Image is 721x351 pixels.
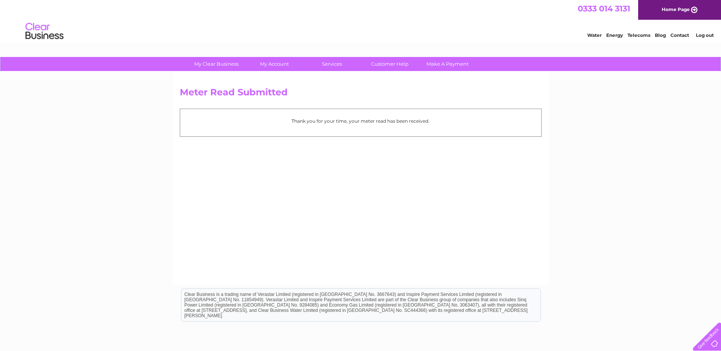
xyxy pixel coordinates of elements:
[243,57,306,71] a: My Account
[185,57,248,71] a: My Clear Business
[180,87,542,101] h2: Meter Read Submitted
[628,32,650,38] a: Telecoms
[25,20,64,43] img: logo.png
[181,4,540,37] div: Clear Business is a trading name of Verastar Limited (registered in [GEOGRAPHIC_DATA] No. 3667643...
[587,32,602,38] a: Water
[670,32,689,38] a: Contact
[301,57,363,71] a: Services
[655,32,666,38] a: Blog
[578,4,630,13] a: 0333 014 3131
[696,32,714,38] a: Log out
[606,32,623,38] a: Energy
[416,57,479,71] a: Make A Payment
[358,57,421,71] a: Customer Help
[184,117,537,125] p: Thank you for your time, your meter read has been received.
